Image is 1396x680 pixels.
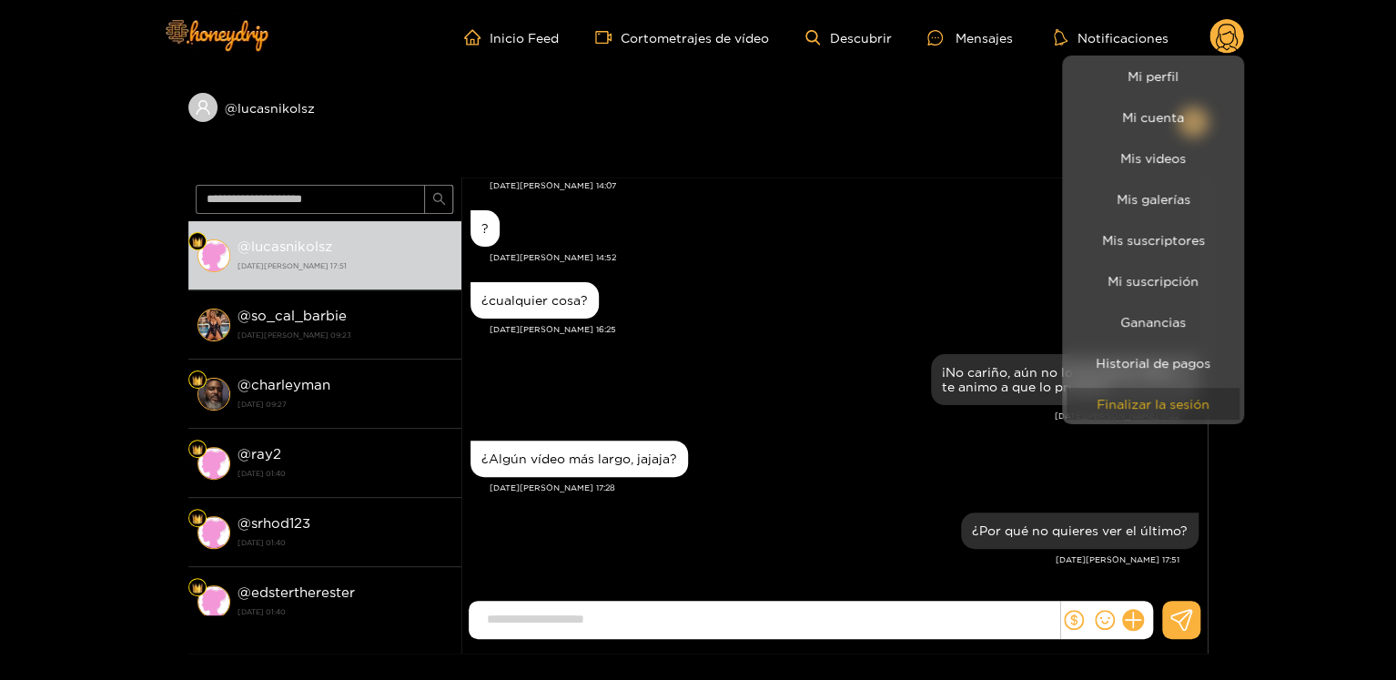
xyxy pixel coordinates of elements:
font: Mis videos [1120,151,1186,165]
a: Mis suscriptores [1067,224,1239,256]
a: Mi perfil [1067,60,1239,92]
font: Mis galerías [1117,192,1190,206]
font: Ganancias [1120,315,1186,329]
a: Historial de pagos [1067,347,1239,379]
button: Finalizar la sesión [1067,388,1239,420]
a: Ganancias [1067,306,1239,338]
font: Mis suscriptores [1102,233,1205,247]
font: Mi perfil [1128,69,1179,83]
a: Mis galerías [1067,183,1239,215]
a: Mi suscripción [1067,265,1239,297]
font: Mi suscripción [1108,274,1199,288]
a: Mis videos [1067,142,1239,174]
font: Mi cuenta [1122,110,1184,124]
font: Historial de pagos [1096,356,1210,370]
font: Finalizar la sesión [1097,397,1209,411]
a: Mi cuenta [1067,101,1239,133]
